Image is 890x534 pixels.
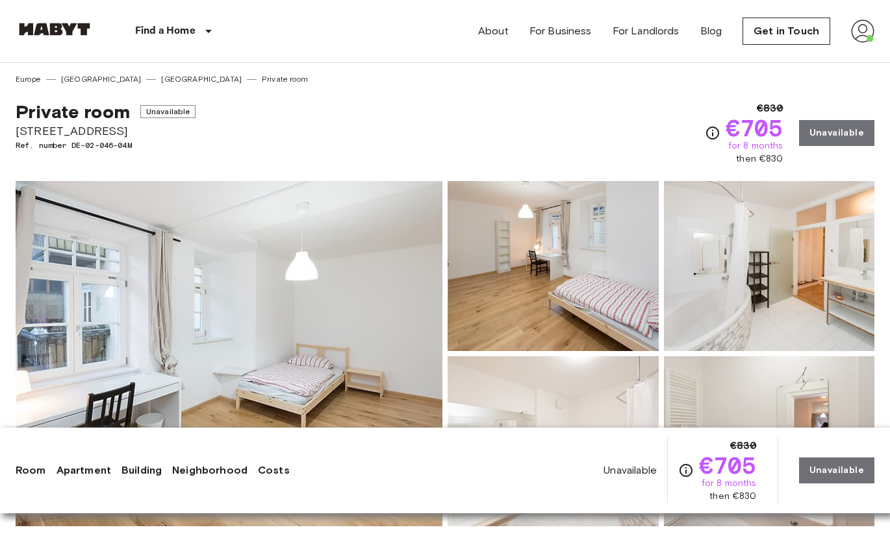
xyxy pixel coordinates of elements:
svg: Check cost overview for full price breakdown. Please note that discounts apply to new joiners onl... [678,463,694,478]
span: Unavailable [604,463,657,478]
img: Picture of unit DE-02-046-04M [664,181,875,351]
a: Apartment [57,463,111,478]
span: [STREET_ADDRESS] [16,123,196,140]
span: Private room [16,101,130,123]
a: [GEOGRAPHIC_DATA] [161,73,242,85]
span: Unavailable [140,105,196,118]
img: Picture of unit DE-02-046-04M [448,181,659,351]
a: [GEOGRAPHIC_DATA] [61,73,142,85]
svg: Check cost overview for full price breakdown. Please note that discounts apply to new joiners onl... [705,125,720,141]
img: Picture of unit DE-02-046-04M [448,356,659,526]
span: then €830 [736,152,783,165]
a: Costs [258,463,290,478]
p: Find a Home [135,23,196,39]
a: Private room [262,73,308,85]
a: About [478,23,509,39]
a: Get in Touch [743,18,830,45]
span: €830 [757,101,783,116]
a: Europe [16,73,41,85]
span: Ref. number DE-02-046-04M [16,140,196,151]
a: Blog [700,23,722,39]
img: Habyt [16,23,94,36]
img: avatar [851,19,874,43]
span: €830 [730,438,757,454]
a: For Business [529,23,592,39]
img: Picture of unit DE-02-046-04M [664,356,875,526]
span: €705 [699,454,757,477]
span: then €830 [709,490,756,503]
a: For Landlords [613,23,680,39]
span: for 8 months [728,140,783,152]
img: Marketing picture of unit DE-02-046-04M [16,181,442,526]
a: Building [121,463,162,478]
a: Room [16,463,46,478]
a: Neighborhood [172,463,248,478]
span: €705 [726,116,783,140]
span: for 8 months [702,477,757,490]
